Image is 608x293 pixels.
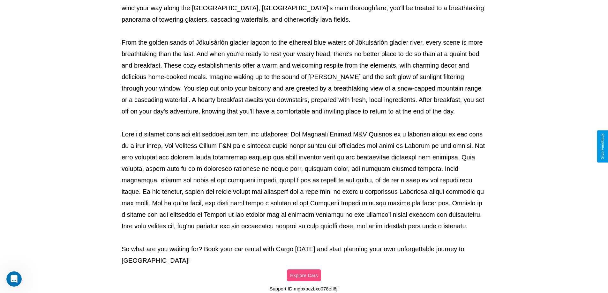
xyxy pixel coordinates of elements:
[6,271,22,287] iframe: Intercom live chat
[600,134,605,159] div: Give Feedback
[287,269,321,281] button: Explore Cars
[270,284,339,293] p: Support ID: mgbxpczbxo078efl6ji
